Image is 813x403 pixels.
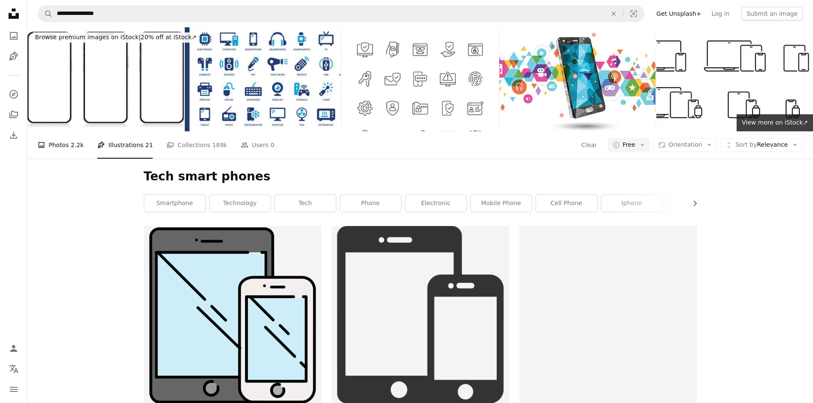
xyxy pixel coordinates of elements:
a: mobile phone [471,195,532,212]
span: Orientation [668,141,702,148]
a: tech [275,195,336,212]
button: Menu [5,381,22,398]
button: Search Unsplash [38,6,52,22]
a: Get Unsplash+ [651,7,706,20]
a: Explore [5,86,22,103]
button: Orientation [653,138,717,152]
div: 20% off at iStock ↗ [32,32,199,43]
span: Free [623,141,635,149]
button: Submit an image [741,7,803,20]
a: Photos [5,27,22,44]
a: Photos 2.2k [38,131,84,159]
button: Free [608,138,650,152]
a: Two phones sitting next to each other on a white background [144,311,321,319]
a: phone [340,195,401,212]
a: Users 0 [241,131,274,159]
span: 0 [271,140,274,150]
a: Collections 189k [166,131,227,159]
a: technology [210,195,271,212]
a: Log in / Sign up [5,340,22,357]
a: Two cell phones sitting next to each other [332,311,509,319]
img: Electronic device line icon set. Linear device icons. Electronic devices and gadgets. Computer mo... [656,27,813,131]
button: Language [5,360,22,377]
button: Clear [604,6,623,22]
span: Sort by [735,141,757,148]
a: View more on iStock↗ [737,114,813,131]
span: Browse premium images on iStock | [35,34,140,41]
form: Find visuals sitewide [38,5,644,22]
button: Clear [581,138,597,152]
a: Browse premium images on iStock|20% off at iStock↗ [27,27,204,48]
img: Devices icon set [185,27,341,131]
a: cell phone [536,195,597,212]
button: scroll list to the right [687,195,697,212]
a: electronic [405,195,466,212]
img: Mobile for multimedia [499,27,656,131]
a: Download History [5,127,22,144]
h1: Tech smart phones [144,169,697,184]
a: Home — Unsplash [5,5,22,24]
button: Visual search [624,6,644,22]
a: Log in [706,7,734,20]
img: Modern Smartphone Set Vector Illustration Mockup [27,27,184,131]
button: Sort byRelevance [720,138,803,152]
span: Relevance [735,141,788,149]
span: 189k [212,140,227,150]
span: 2.2k [71,140,84,150]
a: Collections [5,106,22,123]
img: Digital Security - thin line vector icon set. Pixel perfect. Editable stroke. The set contains ic... [342,27,498,131]
a: smartphone [144,195,205,212]
span: View more on iStock ↗ [742,119,808,126]
a: iphone [601,195,662,212]
a: Illustrations [5,48,22,65]
a: grey [667,195,728,212]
